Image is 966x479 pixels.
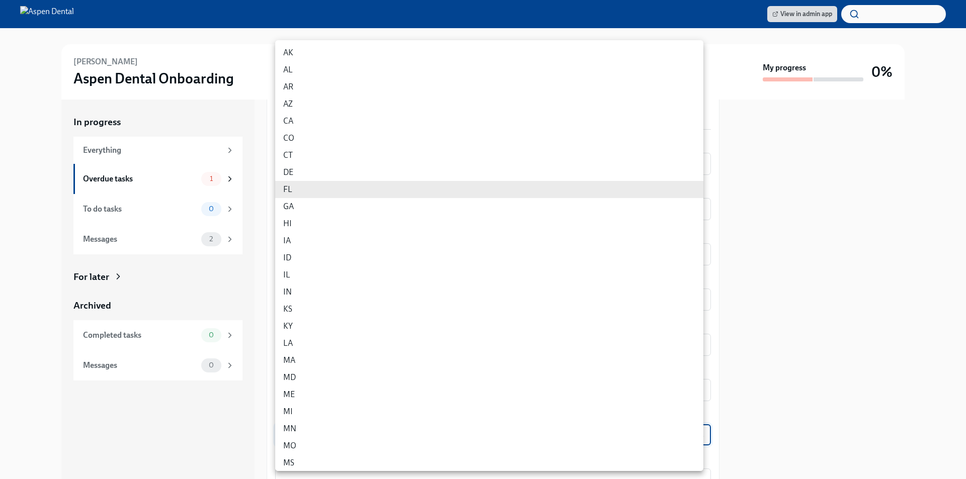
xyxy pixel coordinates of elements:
[275,403,703,420] li: MI
[275,454,703,471] li: MS
[275,352,703,369] li: MA
[275,78,703,95] li: AR
[275,198,703,215] li: GA
[275,130,703,147] li: CO
[275,113,703,130] li: CA
[275,95,703,113] li: AZ
[275,335,703,352] li: LA
[275,164,703,181] li: DE
[275,181,703,198] li: FL
[275,318,703,335] li: KY
[275,301,703,318] li: KS
[275,44,703,61] li: AK
[275,420,703,437] li: MN
[275,386,703,403] li: ME
[275,215,703,232] li: HI
[275,249,703,266] li: ID
[275,283,703,301] li: IN
[275,369,703,386] li: MD
[275,232,703,249] li: IA
[275,266,703,283] li: IL
[275,61,703,78] li: AL
[275,147,703,164] li: CT
[275,437,703,454] li: MO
